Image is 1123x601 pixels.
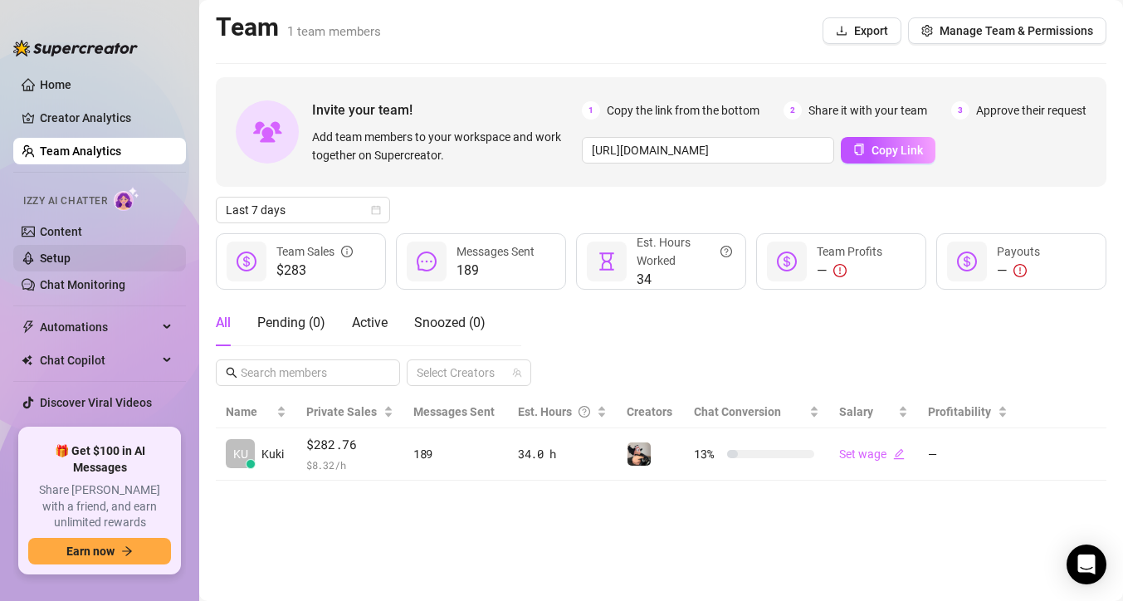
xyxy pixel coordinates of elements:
[457,245,535,258] span: Messages Sent
[417,252,437,271] span: message
[121,545,133,557] span: arrow-right
[817,261,882,281] div: —
[28,538,171,564] button: Earn nowarrow-right
[237,252,256,271] span: dollar-circle
[957,252,977,271] span: dollar-circle
[839,405,873,418] span: Salary
[276,261,353,281] span: $283
[40,347,158,374] span: Chat Copilot
[414,315,486,330] span: Snoozed ( 0 )
[306,435,393,455] span: $282.76
[518,403,593,421] div: Est. Hours
[854,24,888,37] span: Export
[28,482,171,531] span: Share [PERSON_NAME] with a friend, and earn unlimited rewards
[637,270,732,290] span: 34
[276,242,353,261] div: Team Sales
[518,445,607,463] div: 34.0 h
[617,396,685,428] th: Creators
[918,428,1018,481] td: —
[257,313,325,333] div: Pending ( 0 )
[23,193,107,209] span: Izzy AI Chatter
[413,405,495,418] span: Messages Sent
[226,403,273,421] span: Name
[22,354,32,366] img: Chat Copilot
[40,278,125,291] a: Chat Monitoring
[66,545,115,558] span: Earn now
[341,242,353,261] span: info-circle
[40,225,82,238] a: Content
[40,144,121,158] a: Team Analytics
[40,252,71,265] a: Setup
[951,101,969,120] span: 3
[457,261,535,281] span: 189
[597,252,617,271] span: hourglass
[893,448,905,460] span: edit
[777,252,797,271] span: dollar-circle
[352,315,388,330] span: Active
[921,25,933,37] span: setting
[817,245,882,258] span: Team Profits
[833,264,847,277] span: exclamation-circle
[306,405,377,418] span: Private Sales
[312,100,582,120] span: Invite your team!
[287,24,381,39] span: 1 team members
[241,364,377,382] input: Search members
[579,403,590,421] span: question-circle
[512,368,522,378] span: team
[823,17,901,44] button: Export
[216,313,231,333] div: All
[28,443,171,476] span: 🎁 Get $100 in AI Messages
[40,78,71,91] a: Home
[637,233,732,270] div: Est. Hours Worked
[371,205,381,215] span: calendar
[40,396,152,409] a: Discover Viral Videos
[261,445,284,463] span: Kuki
[997,245,1040,258] span: Payouts
[413,445,498,463] div: 189
[114,187,139,211] img: AI Chatter
[694,445,720,463] span: 13 %
[720,233,732,270] span: question-circle
[226,198,380,222] span: Last 7 days
[312,128,575,164] span: Add team members to your workspace and work together on Supercreator.
[997,261,1040,281] div: —
[40,105,173,131] a: Creator Analytics
[627,442,651,466] img: oopsie_itskuki
[233,445,248,463] span: KU
[694,405,781,418] span: Chat Conversion
[784,101,802,120] span: 2
[928,405,991,418] span: Profitability
[908,17,1106,44] button: Manage Team & Permissions
[1067,545,1106,584] div: Open Intercom Messenger
[841,137,935,164] button: Copy Link
[839,447,905,461] a: Set wageedit
[872,144,923,157] span: Copy Link
[607,101,759,120] span: Copy the link from the bottom
[226,367,237,379] span: search
[808,101,927,120] span: Share it with your team
[22,320,35,334] span: thunderbolt
[40,314,158,340] span: Automations
[940,24,1093,37] span: Manage Team & Permissions
[216,396,296,428] th: Name
[976,101,1086,120] span: Approve their request
[836,25,847,37] span: download
[853,144,865,155] span: copy
[582,101,600,120] span: 1
[1013,264,1027,277] span: exclamation-circle
[306,457,393,473] span: $ 8.32 /h
[13,40,138,56] img: logo-BBDzfeDw.svg
[216,12,381,43] h2: Team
